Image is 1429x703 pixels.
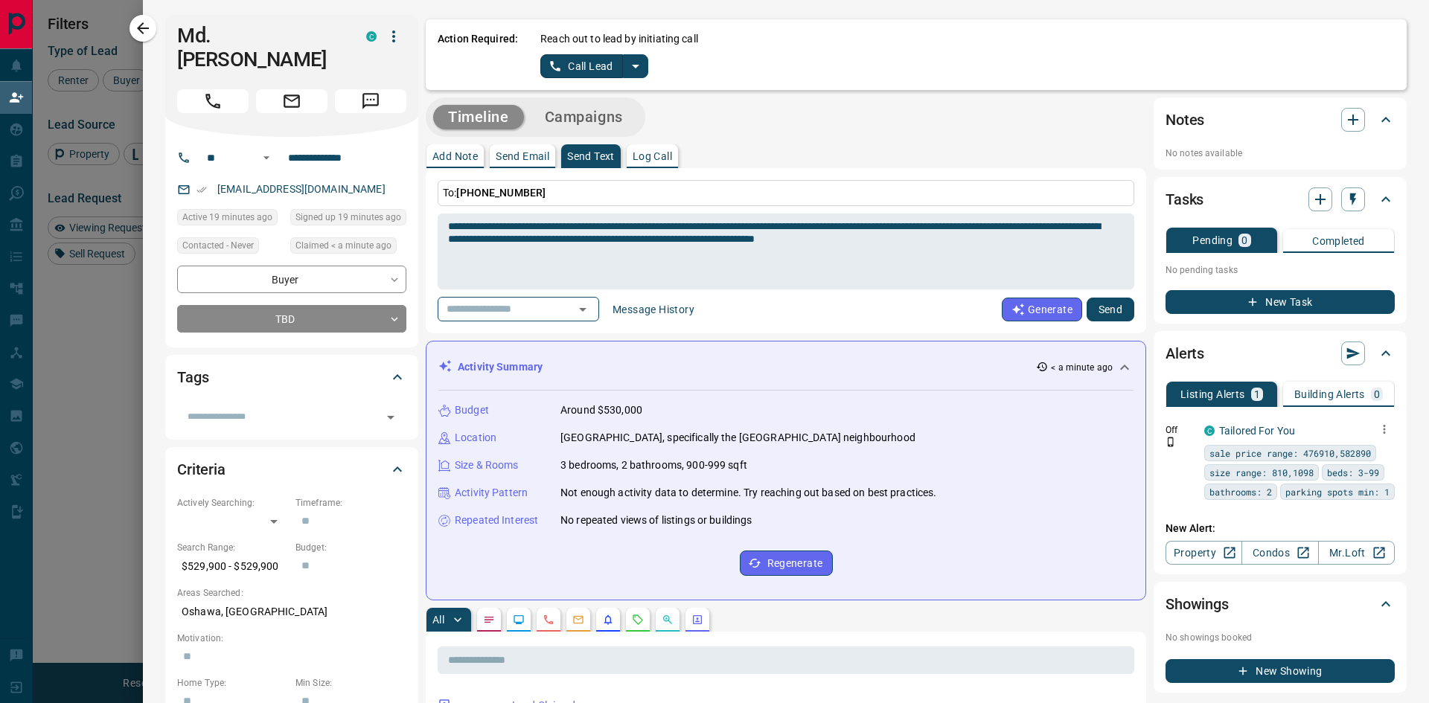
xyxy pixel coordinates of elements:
p: $529,900 - $529,900 [177,554,288,579]
h2: Alerts [1166,341,1204,365]
div: Showings [1166,586,1395,622]
button: Open [572,299,593,320]
span: size range: 810,1098 [1209,465,1314,480]
p: Oshawa, [GEOGRAPHIC_DATA] [177,600,406,624]
button: Open [258,149,275,167]
p: Log Call [633,151,672,161]
p: Home Type: [177,676,288,690]
p: Budget: [295,541,406,554]
div: Notes [1166,102,1395,138]
p: Add Note [432,151,478,161]
p: 0 [1241,235,1247,245]
div: split button [540,54,648,78]
p: Around $530,000 [560,402,642,418]
h2: Tasks [1166,187,1203,211]
p: To: [438,180,1134,206]
h2: Criteria [177,458,226,481]
span: Message [335,89,406,113]
div: Activity Summary< a minute ago [438,353,1134,381]
button: Generate [1002,298,1082,321]
p: Pending [1192,235,1233,245]
p: 0 [1374,389,1380,399]
a: Condos [1241,541,1318,565]
a: Tailored For You [1219,425,1295,437]
div: Tue Aug 19 2025 [290,209,406,230]
button: Regenerate [740,550,833,576]
span: beds: 3-99 [1327,465,1379,480]
div: Alerts [1166,336,1395,371]
button: Campaigns [530,105,638,129]
button: Timeline [433,105,524,129]
p: Listing Alerts [1180,389,1245,399]
p: Search Range: [177,541,288,554]
button: New Task [1166,290,1395,314]
span: sale price range: 476910,582890 [1209,446,1371,460]
h2: Notes [1166,108,1204,132]
a: Property [1166,541,1242,565]
p: Not enough activity data to determine. Try reaching out based on best practices. [560,485,937,501]
p: Repeated Interest [455,513,538,528]
svg: Emails [572,614,584,626]
span: Claimed < a minute ago [295,238,391,253]
p: Send Text [567,151,615,161]
p: Send Email [496,151,549,161]
span: Signed up 19 minutes ago [295,210,401,225]
p: Reach out to lead by initiating call [540,31,698,47]
svg: Opportunities [662,614,674,626]
button: Message History [604,298,703,321]
p: Budget [455,402,489,418]
div: Tue Aug 19 2025 [290,237,406,258]
svg: Agent Actions [691,614,703,626]
span: bathrooms: 2 [1209,484,1272,499]
div: Tags [177,359,406,395]
div: condos.ca [1204,426,1215,436]
p: No showings booked [1166,631,1395,644]
p: Activity Summary [458,359,543,375]
svg: Listing Alerts [602,614,614,626]
p: 3 bedrooms, 2 bathrooms, 900-999 sqft [560,458,747,473]
h2: Tags [177,365,208,389]
h1: Md. [PERSON_NAME] [177,24,344,71]
a: [EMAIL_ADDRESS][DOMAIN_NAME] [217,183,386,195]
p: Completed [1312,236,1365,246]
button: Send [1087,298,1134,321]
button: New Showing [1166,659,1395,683]
p: 1 [1254,389,1260,399]
div: Buyer [177,266,406,293]
p: Actively Searching: [177,496,288,510]
span: Email [256,89,327,113]
p: Size & Rooms [455,458,519,473]
p: Building Alerts [1294,389,1365,399]
p: No pending tasks [1166,259,1395,281]
p: Action Required: [438,31,518,78]
button: Open [380,407,401,428]
a: Mr.Loft [1318,541,1395,565]
p: [GEOGRAPHIC_DATA], specifically the [GEOGRAPHIC_DATA] neighbourhood [560,430,915,446]
p: No repeated views of listings or buildings [560,513,752,528]
svg: Calls [543,614,554,626]
div: Tasks [1166,182,1395,217]
span: Active 19 minutes ago [182,210,272,225]
h2: Showings [1166,592,1229,616]
div: TBD [177,305,406,333]
svg: Notes [483,614,495,626]
div: Tue Aug 19 2025 [177,209,283,230]
p: Off [1166,423,1195,437]
p: Location [455,430,496,446]
p: Areas Searched: [177,586,406,600]
p: Min Size: [295,676,406,690]
svg: Requests [632,614,644,626]
svg: Lead Browsing Activity [513,614,525,626]
p: < a minute ago [1051,361,1113,374]
p: All [432,614,444,625]
div: condos.ca [366,31,377,42]
span: [PHONE_NUMBER] [456,187,546,199]
p: Activity Pattern [455,485,528,501]
p: Timeframe: [295,496,406,510]
svg: Email Verified [196,184,207,195]
p: No notes available [1166,147,1395,160]
svg: Push Notification Only [1166,437,1176,447]
span: Contacted - Never [182,238,254,253]
p: New Alert: [1166,521,1395,536]
div: Criteria [177,452,406,487]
